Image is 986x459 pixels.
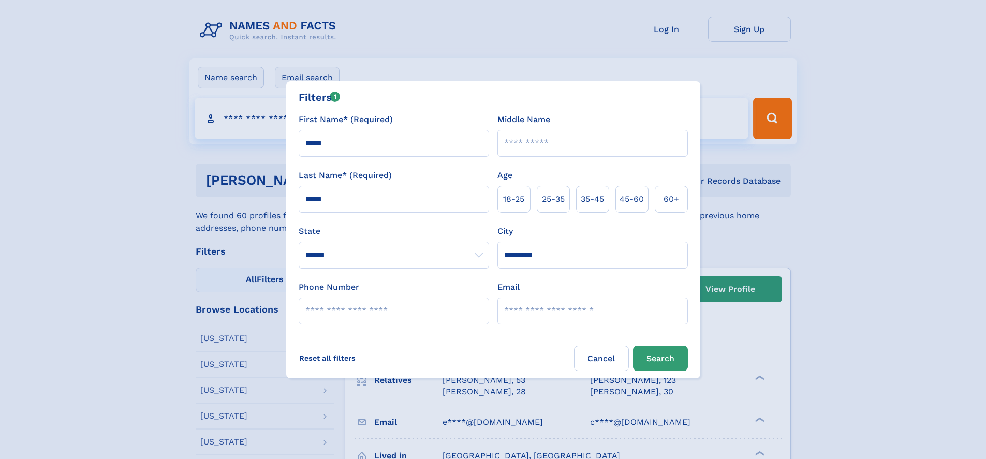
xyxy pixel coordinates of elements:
label: Middle Name [497,113,550,126]
span: 35‑45 [581,193,604,205]
label: Phone Number [299,281,359,293]
label: Age [497,169,512,182]
label: Last Name* (Required) [299,169,392,182]
span: 45‑60 [620,193,644,205]
div: Filters [299,90,341,105]
label: Email [497,281,520,293]
span: 25‑35 [542,193,565,205]
span: 60+ [664,193,679,205]
button: Search [633,346,688,371]
span: 18‑25 [503,193,524,205]
label: Cancel [574,346,629,371]
label: First Name* (Required) [299,113,393,126]
label: City [497,225,513,238]
label: Reset all filters [292,346,362,371]
label: State [299,225,489,238]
